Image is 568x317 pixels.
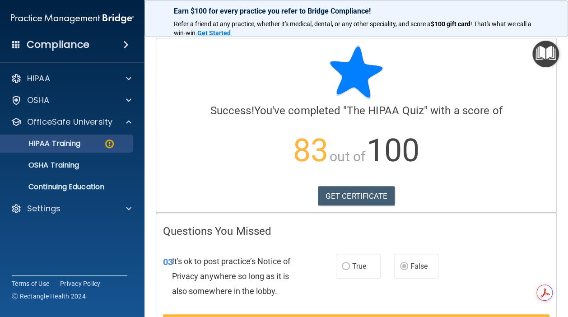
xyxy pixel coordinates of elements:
span: True [352,262,366,270]
a: OSHA [11,95,131,106]
a: HIPAA [11,73,131,84]
span: 83 [293,132,328,169]
strong: $100 gift card [431,20,470,28]
img: blue-star-rounded.9d042014.png [329,45,383,99]
h4: Questions You Missed [163,225,549,237]
a: GET CERTIFICATE [318,186,395,206]
span: Ⓒ Rectangle Health 2024 [12,292,86,301]
strong: Get Started [197,29,231,37]
button: Open Resource Center [532,41,559,67]
span: ! That's what we call a win-win. [174,20,533,37]
span: out of [330,149,365,164]
input: False [400,263,408,270]
p: HIPAA Training [6,139,80,148]
h4: Compliance [27,38,89,51]
a: OfficeSafe University [11,117,131,127]
span: 03 [163,256,173,267]
p: OSHA Training [6,161,79,170]
p: OfficeSafe University [27,117,112,127]
span: Refer a friend at any practice, whether it's medical, dental, or any other speciality, and score a [174,20,431,28]
span: Success! [210,104,254,117]
img: warning-circle.0cc9ac19.png [104,138,115,149]
p: Settings [27,203,61,214]
h4: You've completed " " with a score of [163,105,549,117]
img: PMB logo [11,9,134,28]
span: It's ok to post practice’s Notice of Privacy anywhere so long as it is also somewhere in the lobby. [172,256,290,296]
p: HIPAA [27,73,50,84]
span: False [410,262,428,270]
input: True [342,263,350,270]
p: Continuing Education [6,182,129,191]
p: Earn $100 for every practice you refer to Bridge Compliance! [174,7,539,15]
a: Terms of Use [12,279,49,288]
span: 100 [367,132,419,169]
a: Settings [11,203,131,214]
p: OSHA [27,95,50,106]
a: Privacy Policy [60,279,101,288]
span: The HIPAA Quiz [347,104,424,117]
a: Get Started [197,29,232,37]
